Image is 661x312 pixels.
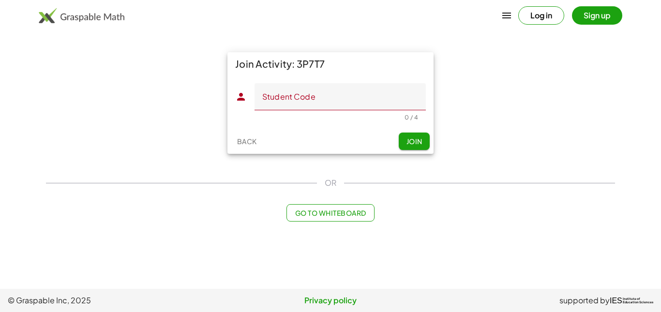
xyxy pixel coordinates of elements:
button: Back [231,133,262,150]
span: Back [237,137,256,146]
a: Privacy policy [223,295,438,306]
span: Institute of Education Sciences [623,297,653,304]
button: Log in [518,6,564,25]
span: IES [610,296,622,305]
div: 0 / 4 [405,114,418,121]
button: Go to Whiteboard [286,204,374,222]
span: OR [325,177,336,189]
span: Join [406,137,422,146]
span: © Graspable Inc, 2025 [8,295,223,306]
span: supported by [559,295,610,306]
button: Join [399,133,430,150]
div: Join Activity: 3P7T7 [227,52,434,75]
button: Sign up [572,6,622,25]
a: IESInstitute ofEducation Sciences [610,295,653,306]
span: Go to Whiteboard [295,208,366,217]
